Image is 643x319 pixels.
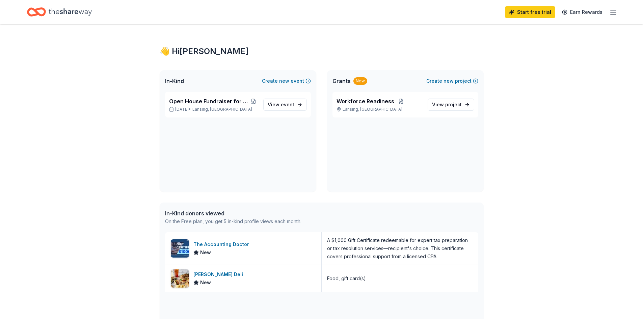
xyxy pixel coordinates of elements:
[337,97,394,105] span: Workforce Readiness
[505,6,555,18] a: Start free trial
[193,240,252,248] div: The Accounting Doctor
[432,101,462,109] span: View
[426,77,478,85] button: Createnewproject
[327,274,366,283] div: Food, gift card(s)
[281,102,294,107] span: event
[193,270,246,278] div: [PERSON_NAME] Deli
[327,236,473,261] div: A $1,000 Gift Certificate redeemable for expert tax preparation or tax resolution services—recipi...
[200,278,211,287] span: New
[558,6,607,18] a: Earn Rewards
[262,77,311,85] button: Createnewevent
[444,77,454,85] span: new
[445,102,462,107] span: project
[160,46,484,57] div: 👋 Hi [PERSON_NAME]
[279,77,289,85] span: new
[353,77,367,85] div: New
[165,77,184,85] span: In-Kind
[169,97,249,105] span: Open House Fundraiser for The Reading People
[332,77,351,85] span: Grants
[337,107,422,112] p: Lansing, [GEOGRAPHIC_DATA]
[268,101,294,109] span: View
[428,99,474,111] a: View project
[171,239,189,258] img: Image for The Accounting Doctor
[171,269,189,288] img: Image for McAlister's Deli
[165,209,301,217] div: In-Kind donors viewed
[263,99,307,111] a: View event
[27,4,92,20] a: Home
[169,107,258,112] p: [DATE] •
[192,107,252,112] span: Lansing, [GEOGRAPHIC_DATA]
[165,217,301,225] div: On the Free plan, you get 5 in-kind profile views each month.
[200,248,211,257] span: New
